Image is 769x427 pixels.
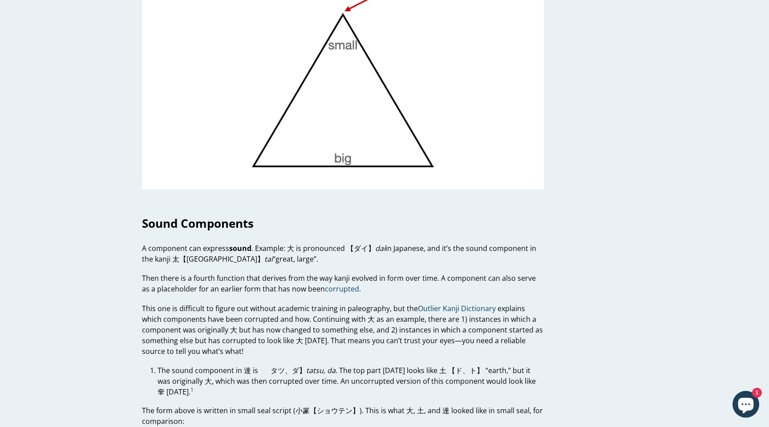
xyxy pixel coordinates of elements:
[264,254,273,264] em: tai
[730,391,762,420] inbox-online-store-chat: Shopify online store chat
[418,304,496,314] a: Outlier Kanji Dictionary
[142,243,544,264] p: A component can express . Example: 大 is pronounced 【ダイ】 in Japanese, and it’s the sound component...
[375,243,385,253] em: dai
[190,386,194,394] a: 1
[142,303,544,357] p: This one is difficult to figure out without academic training in paleography, but the explains wh...
[325,284,359,294] a: corrupted
[142,273,544,294] p: Then there is a fourth function that derives from the way kanji evolved in form over time. A comp...
[229,243,251,253] strong: sound
[158,365,544,397] p: The sound component in 達 is 𦍒 【タツ、ダ】 . The top part [DATE] looks like 土 【ド、ト】 “earth,” but it was...
[142,215,254,231] strong: Sound Components
[142,405,544,427] p: The form above is written in small seal script (小篆【ショウテン】). This is what 大, 土, and 達 looked like ...
[306,365,336,375] em: tatsu, da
